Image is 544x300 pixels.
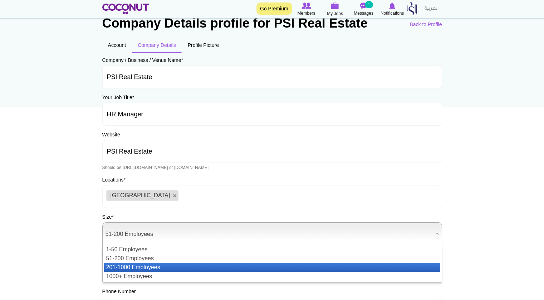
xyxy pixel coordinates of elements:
a: Notifications Notifications [378,2,407,17]
div: Should be [URL][DOMAIN_NAME] or [DOMAIN_NAME] [102,165,442,171]
span: 51-200 Employees [106,223,432,246]
span: This field is required. [123,177,125,183]
input: Your Job Title - HR Manager / Owner / General Manager [102,103,442,126]
label: Phone Number [102,288,136,295]
a: Company Details [132,38,182,53]
span: This field is required. [132,95,134,100]
h1: Company Details profile for PSI Real Estate [102,16,442,30]
a: Messages Messages 1 [349,2,378,17]
label: Size [102,213,114,221]
span: Members [297,10,315,17]
span: This field is required. [181,57,183,63]
li: 1-50 Employees [104,245,440,254]
label: Website [102,131,120,138]
a: Profile Picture [182,38,225,53]
img: Messages [360,3,367,9]
span: My Jobs [327,10,343,17]
a: My Jobs My Jobs [321,2,349,17]
small: 1 [365,1,373,8]
input: Company / Business / Venue Name [102,66,442,88]
span: [GEOGRAPHIC_DATA] [111,192,170,198]
li: 51-200 Employees [104,254,440,263]
img: Notifications [389,3,395,9]
label: Your Job Title [102,94,134,101]
a: Browse Members Members [292,2,321,17]
a: Account [102,38,132,53]
span: This field is required. [112,214,114,220]
a: Go Premium [256,3,292,15]
a: العربية [421,2,442,16]
span: Messages [354,10,373,17]
span: Notifications [381,10,404,17]
li: 201-1000 Employees [104,263,440,272]
label: Locations [102,176,126,183]
li: 1000+ Employees [104,272,440,281]
a: Back to Profile [410,21,442,28]
img: Home [102,4,149,14]
img: My Jobs [331,3,339,9]
img: Browse Members [302,3,311,9]
label: Company / Business / Venue Name [102,57,183,64]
